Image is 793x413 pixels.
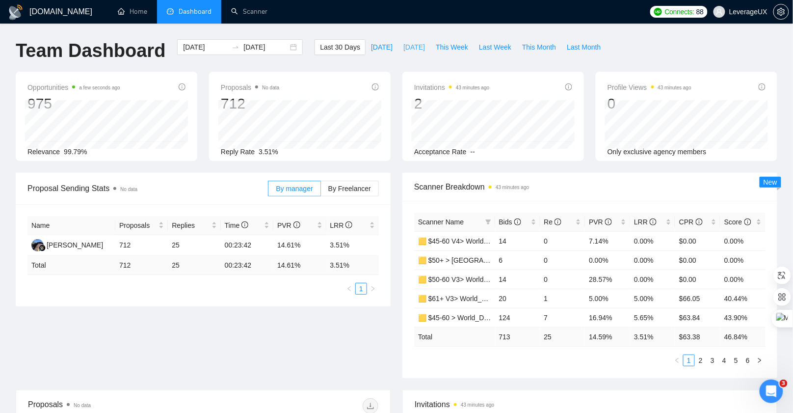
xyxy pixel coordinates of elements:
[414,94,489,113] div: 2
[585,250,630,270] td: 0.00%
[418,237,611,245] a: 🟨 $45-60 V4> World_Design+Dev_Antony-Front-End_General
[754,355,766,366] button: right
[243,42,288,53] input: End date
[589,218,612,226] span: PVR
[346,286,352,292] span: left
[372,83,379,90] span: info-circle
[716,8,723,15] span: user
[120,187,137,192] span: No data
[179,7,211,16] span: Dashboard
[585,327,630,346] td: 14.59 %
[356,283,367,294] a: 1
[262,85,279,90] span: No data
[495,231,540,250] td: 14
[31,241,103,248] a: AA[PERSON_NAME]
[630,289,675,308] td: 5.00%
[456,85,489,90] time: 43 minutes ago
[371,42,393,53] span: [DATE]
[241,221,248,228] span: info-circle
[718,355,730,366] li: 4
[27,256,115,275] td: Total
[330,221,353,229] span: LRR
[232,43,239,51] span: to
[64,148,87,156] span: 99.79%
[754,355,766,366] li: Next Page
[695,355,707,366] li: 2
[115,256,168,275] td: 712
[495,327,540,346] td: 713
[277,221,300,229] span: PVR
[8,4,24,20] img: logo
[630,308,675,327] td: 5.65%
[665,6,694,17] span: Connects:
[742,355,754,366] li: 6
[221,235,273,256] td: 00:23:42
[675,250,720,270] td: $0.00
[773,4,789,20] button: setting
[115,235,168,256] td: 712
[418,295,606,303] a: 🟨 $61+ V3> World_Design+Dev_Antony-Full-Stack_General
[16,39,165,62] h1: Team Dashboard
[630,231,675,250] td: 0.00%
[630,327,675,346] td: 3.51 %
[326,235,379,256] td: 3.51%
[650,219,657,225] span: info-circle
[496,185,529,190] time: 43 minutes ago
[225,221,248,229] span: Time
[315,39,366,55] button: Last 30 Days
[608,94,691,113] div: 0
[74,403,91,408] span: No data
[276,185,313,193] span: By manager
[675,308,720,327] td: $63.84
[720,270,766,289] td: 0.00%
[293,221,300,228] span: info-circle
[221,256,273,275] td: 00:23:42
[474,39,517,55] button: Last Week
[415,398,765,411] span: Invitations
[430,39,474,55] button: This Week
[540,231,585,250] td: 0
[679,218,702,226] span: CPR
[27,148,60,156] span: Relevance
[585,308,630,327] td: 16.94%
[495,289,540,308] td: 20
[471,148,475,156] span: --
[485,219,491,225] span: filter
[168,235,220,256] td: 25
[742,355,753,366] a: 6
[774,8,789,16] span: setting
[418,256,682,264] a: 🟨 $50+ > [GEOGRAPHIC_DATA]+[GEOGRAPHIC_DATA]+Dev_Tony-UX/UI_General
[654,8,662,16] img: upwork-logo.png
[183,42,228,53] input: Start date
[414,181,766,193] span: Scanner Breakdown
[344,283,355,295] button: left
[479,42,511,53] span: Last Week
[273,256,326,275] td: 14.61 %
[320,42,360,53] span: Last 30 Days
[675,327,720,346] td: $ 63.38
[720,231,766,250] td: 0.00%
[540,270,585,289] td: 0
[27,216,115,235] th: Name
[707,355,718,366] li: 3
[27,94,120,113] div: 975
[326,256,379,275] td: 3.51 %
[168,256,220,275] td: 25
[514,219,521,225] span: info-circle
[221,82,279,93] span: Proposals
[720,289,766,308] td: 40.44%
[436,42,468,53] span: This Week
[630,250,675,270] td: 0.00%
[731,355,741,366] a: 5
[370,286,376,292] span: right
[675,270,720,289] td: $0.00
[403,42,425,53] span: [DATE]
[344,283,355,295] li: Previous Page
[168,216,220,235] th: Replies
[720,250,766,270] td: 0.00%
[608,148,707,156] span: Only exclusive agency members
[172,220,209,231] span: Replies
[31,239,44,251] img: AA
[565,83,572,90] span: info-circle
[231,7,267,16] a: searchScanner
